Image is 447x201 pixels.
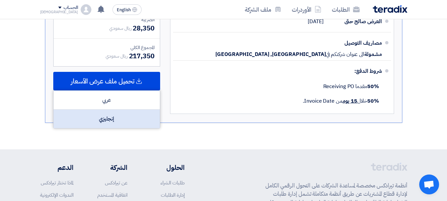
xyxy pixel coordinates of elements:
span: تحميل ملف عرض الأسعار [71,78,134,84]
a: طلبات الشراء [160,179,185,186]
span: الى عنوان شركتكم في [326,51,364,58]
li: الدعم [40,163,73,173]
div: الحساب [64,5,78,11]
a: إدارة الطلبات [161,191,185,199]
div: مصاريف التوصيل [329,35,382,51]
img: Teradix logo [373,5,407,13]
span: [DATE] [308,18,323,25]
li: الشركة [93,163,127,173]
div: العرض صالح حتى [329,14,382,29]
div: المجموع الكلي [59,44,155,51]
a: عن تيرادكس [105,179,127,186]
div: الضريبة [59,16,155,23]
div: شروط الدفع: [184,63,382,79]
div: إنجليزي [54,110,160,128]
button: English [112,4,142,15]
strong: 50% [367,82,379,90]
span: [GEOGRAPHIC_DATA], [GEOGRAPHIC_DATA] [215,51,326,58]
span: 28,350 [133,23,154,33]
a: الأوردرات [287,2,327,17]
a: لماذا تختار تيرادكس [41,179,73,186]
span: 217,350 [129,51,155,61]
span: خلال من Invoice Date. [303,97,379,105]
a: ملف الشركة [240,2,287,17]
span: مشمولة [364,51,381,58]
span: ريال سعودي [106,53,128,60]
span: ريال سعودي [109,25,131,32]
span: مقدما Receiving PO [323,82,379,90]
a: الطلبات [327,2,365,17]
a: الندوات الإلكترونية [40,191,73,199]
div: عربي [54,91,160,110]
div: [DEMOGRAPHIC_DATA] [40,10,78,14]
span: English [117,8,131,12]
li: الحلول [147,163,185,173]
img: profile_test.png [81,4,91,15]
strong: 50% [367,97,379,105]
a: Open chat [419,175,439,194]
u: 15 يوم [343,97,357,105]
a: اتفاقية المستخدم [97,191,127,199]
